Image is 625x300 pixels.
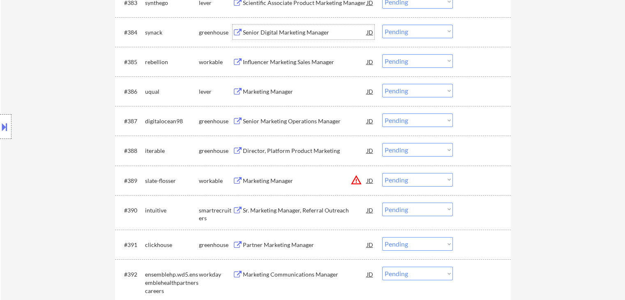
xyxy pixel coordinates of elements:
[366,203,374,217] div: JD
[199,28,233,37] div: greenhouse
[124,270,138,279] div: #392
[199,117,233,125] div: greenhouse
[366,143,374,158] div: JD
[243,177,367,185] div: Marketing Manager
[145,147,199,155] div: iterable
[199,58,233,66] div: workable
[199,177,233,185] div: workable
[199,88,233,96] div: lever
[124,241,138,249] div: #391
[243,241,367,249] div: Partner Marketing Manager
[199,241,233,249] div: greenhouse
[243,270,367,279] div: Marketing Communications Manager
[243,58,367,66] div: Influencer Marketing Sales Manager
[366,173,374,188] div: JD
[243,117,367,125] div: Senior Marketing Operations Manager
[145,177,199,185] div: slate-flosser
[145,270,199,295] div: ensemblehp.wd5.ensemblehealthpartnerscareers
[124,206,138,215] div: #390
[199,147,233,155] div: greenhouse
[243,88,367,96] div: Marketing Manager
[243,28,367,37] div: Senior Digital Marketing Manager
[145,28,199,37] div: synack
[366,25,374,39] div: JD
[366,113,374,128] div: JD
[145,241,199,249] div: clickhouse
[366,54,374,69] div: JD
[366,84,374,99] div: JD
[243,147,367,155] div: Director, Platform Product Marketing
[145,206,199,215] div: intuitive
[199,206,233,222] div: smartrecruiters
[366,237,374,252] div: JD
[145,58,199,66] div: rebellion
[351,174,362,186] button: warning_amber
[124,28,138,37] div: #384
[145,117,199,125] div: digitalocean98
[199,270,233,279] div: workday
[366,267,374,282] div: JD
[243,206,367,215] div: Sr. Marketing Manager, Referral Outreach
[145,88,199,96] div: uqual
